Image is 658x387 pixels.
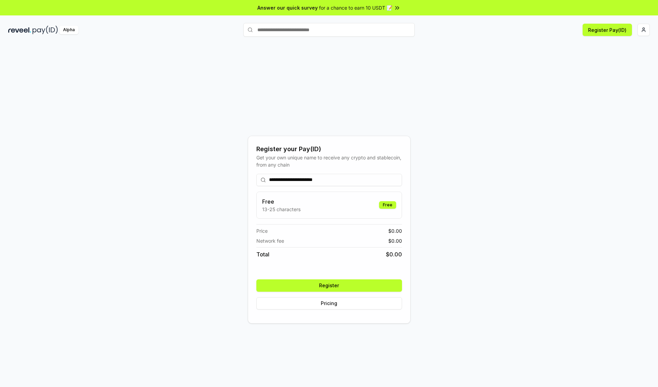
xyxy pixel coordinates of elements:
[583,24,632,36] button: Register Pay(ID)
[256,297,402,310] button: Pricing
[8,26,31,34] img: reveel_dark
[386,250,402,258] span: $ 0.00
[262,197,301,206] h3: Free
[319,4,392,11] span: for a chance to earn 10 USDT 📝
[256,154,402,168] div: Get your own unique name to receive any crypto and stablecoin, from any chain
[256,144,402,154] div: Register your Pay(ID)
[256,250,269,258] span: Total
[256,279,402,292] button: Register
[256,227,268,234] span: Price
[256,237,284,244] span: Network fee
[262,206,301,213] p: 13-25 characters
[257,4,318,11] span: Answer our quick survey
[388,227,402,234] span: $ 0.00
[388,237,402,244] span: $ 0.00
[379,201,396,209] div: Free
[59,26,78,34] div: Alpha
[33,26,58,34] img: pay_id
